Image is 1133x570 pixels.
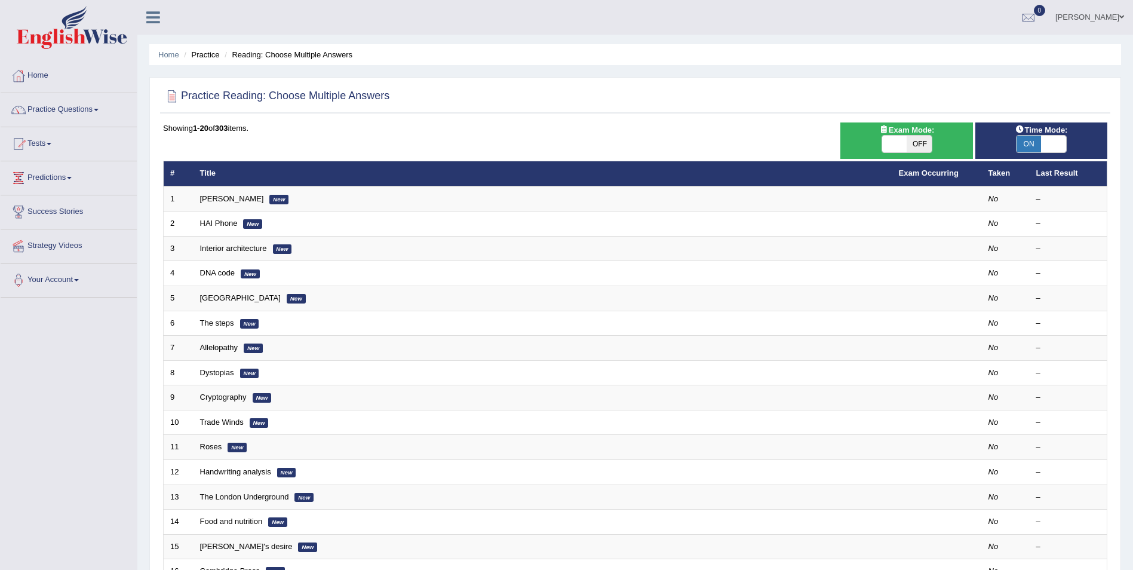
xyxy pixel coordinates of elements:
b: 303 [215,124,228,133]
span: OFF [907,136,932,152]
div: – [1036,367,1101,379]
em: No [988,393,999,402]
em: New [228,443,247,452]
em: New [240,319,259,329]
h2: Practice Reading: Choose Multiple Answers [163,87,389,105]
td: 4 [164,261,194,286]
em: No [988,343,999,352]
a: [PERSON_NAME] [200,194,264,203]
em: New [243,219,262,229]
a: Success Stories [1,195,137,225]
td: 1 [164,186,194,212]
div: – [1036,293,1101,304]
th: Last Result [1030,161,1107,186]
em: New [287,294,306,304]
em: No [988,418,999,427]
a: [GEOGRAPHIC_DATA] [200,293,281,302]
span: ON [1017,136,1042,152]
a: DNA code [200,268,235,277]
div: – [1036,442,1101,453]
div: – [1036,342,1101,354]
td: 12 [164,459,194,485]
em: New [298,543,317,552]
em: No [988,293,999,302]
a: The steps [200,318,234,327]
div: – [1036,417,1101,428]
em: No [988,194,999,203]
td: 15 [164,534,194,559]
td: 5 [164,286,194,311]
em: New [294,493,314,502]
td: 8 [164,360,194,385]
em: No [988,244,999,253]
div: – [1036,516,1101,528]
em: No [988,492,999,501]
li: Practice [181,49,219,60]
a: Practice Questions [1,93,137,123]
span: Time Mode: [1010,124,1072,136]
td: 6 [164,311,194,336]
em: New [240,369,259,378]
td: 7 [164,336,194,361]
a: Food and nutrition [200,517,263,526]
a: Home [158,50,179,59]
a: Dystopias [200,368,234,377]
em: New [269,195,288,204]
div: Show exams occurring in exams [840,122,972,159]
a: HAI Phone [200,219,238,228]
a: Trade Winds [200,418,244,427]
td: 3 [164,236,194,261]
div: – [1036,218,1101,229]
td: 2 [164,212,194,237]
a: Home [1,59,137,89]
span: Exam Mode: [874,124,939,136]
th: Title [194,161,892,186]
em: New [244,344,263,353]
a: [PERSON_NAME]'s desire [200,542,293,551]
em: No [988,442,999,451]
em: New [273,244,292,254]
em: No [988,368,999,377]
div: – [1036,243,1101,255]
a: Interior architecture [200,244,267,253]
div: – [1036,194,1101,205]
td: 13 [164,485,194,510]
a: The London Underground [200,492,289,501]
em: No [988,219,999,228]
a: Your Account [1,263,137,293]
a: Predictions [1,161,137,191]
em: New [253,393,272,403]
a: Tests [1,127,137,157]
td: 11 [164,435,194,460]
div: – [1036,392,1101,403]
em: New [277,468,296,477]
em: New [241,269,260,279]
th: # [164,161,194,186]
a: Exam Occurring [899,168,959,177]
span: 0 [1034,5,1046,16]
div: – [1036,541,1101,553]
em: New [250,418,269,428]
em: No [988,318,999,327]
em: No [988,268,999,277]
em: No [988,467,999,476]
em: No [988,517,999,526]
a: Strategy Videos [1,229,137,259]
div: – [1036,318,1101,329]
a: Handwriting analysis [200,467,271,476]
div: – [1036,268,1101,279]
th: Taken [982,161,1030,186]
a: Allelopathy [200,343,238,352]
div: – [1036,467,1101,478]
td: 10 [164,410,194,435]
b: 1-20 [193,124,208,133]
div: Showing of items. [163,122,1107,134]
td: 14 [164,510,194,535]
a: Roses [200,442,222,451]
em: New [268,517,287,527]
li: Reading: Choose Multiple Answers [222,49,352,60]
div: – [1036,492,1101,503]
td: 9 [164,385,194,410]
a: Cryptography [200,393,247,402]
em: No [988,542,999,551]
